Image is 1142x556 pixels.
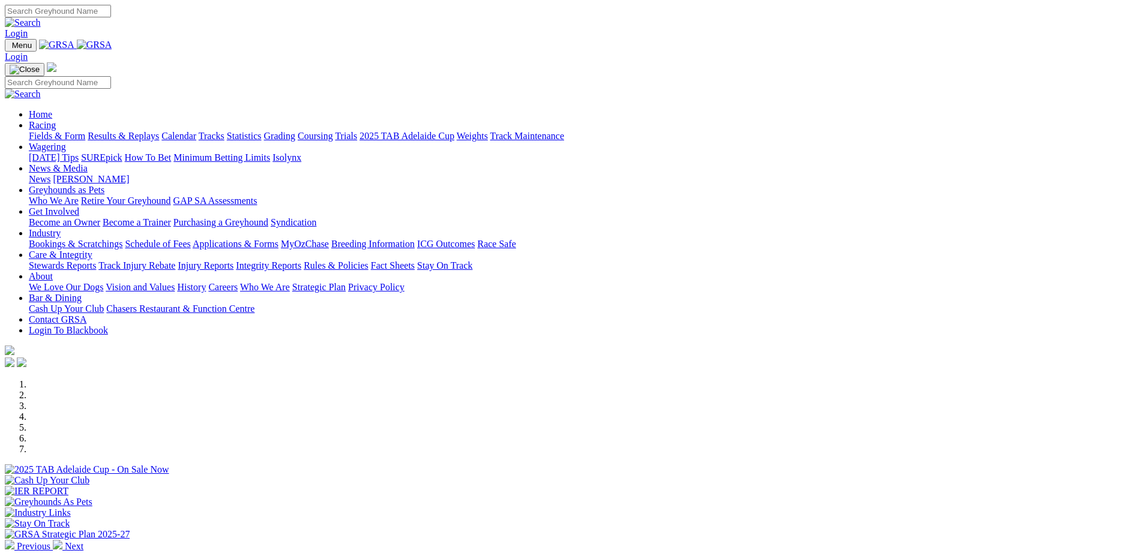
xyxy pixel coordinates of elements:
a: Tracks [199,131,224,141]
a: Grading [264,131,295,141]
div: Get Involved [29,217,1137,228]
a: GAP SA Assessments [173,196,257,206]
input: Search [5,5,111,17]
img: 2025 TAB Adelaide Cup - On Sale Now [5,464,169,475]
a: How To Bet [125,152,172,163]
a: ICG Outcomes [417,239,475,249]
a: Track Maintenance [490,131,564,141]
a: Privacy Policy [348,282,404,292]
a: Get Involved [29,206,79,217]
a: Industry [29,228,61,238]
a: Track Injury Rebate [98,260,175,271]
a: Login To Blackbook [29,325,108,335]
img: IER REPORT [5,486,68,497]
a: Fact Sheets [371,260,415,271]
div: About [29,282,1137,293]
a: Become an Owner [29,217,100,227]
img: Greyhounds As Pets [5,497,92,507]
img: logo-grsa-white.png [47,62,56,72]
a: Minimum Betting Limits [173,152,270,163]
a: Fields & Form [29,131,85,141]
a: Care & Integrity [29,250,92,260]
input: Search [5,76,111,89]
a: Bar & Dining [29,293,82,303]
span: Menu [12,41,32,50]
a: Rules & Policies [304,260,368,271]
a: Calendar [161,131,196,141]
span: Next [65,541,83,551]
button: Toggle navigation [5,39,37,52]
a: Coursing [298,131,333,141]
a: Schedule of Fees [125,239,190,249]
a: Who We Are [240,282,290,292]
a: About [29,271,53,281]
a: Careers [208,282,238,292]
a: Stay On Track [417,260,472,271]
a: Home [29,109,52,119]
a: Next [53,541,83,551]
a: Results & Replays [88,131,159,141]
img: logo-grsa-white.png [5,345,14,355]
a: SUREpick [81,152,122,163]
a: Cash Up Your Club [29,303,104,314]
img: GRSA [77,40,112,50]
img: chevron-left-pager-white.svg [5,540,14,549]
div: News & Media [29,174,1137,185]
a: Breeding Information [331,239,415,249]
span: Previous [17,541,50,551]
a: Syndication [271,217,316,227]
img: Close [10,65,40,74]
a: Chasers Restaurant & Function Centre [106,303,254,314]
a: Previous [5,541,53,551]
img: GRSA Strategic Plan 2025-27 [5,529,130,540]
img: Stay On Track [5,518,70,529]
a: News [29,174,50,184]
a: Wagering [29,142,66,152]
a: Strategic Plan [292,282,346,292]
a: Applications & Forms [193,239,278,249]
a: Contact GRSA [29,314,86,324]
button: Toggle navigation [5,63,44,76]
a: Login [5,52,28,62]
a: Integrity Reports [236,260,301,271]
img: facebook.svg [5,357,14,367]
a: MyOzChase [281,239,329,249]
img: chevron-right-pager-white.svg [53,540,62,549]
a: Who We Are [29,196,79,206]
a: Become a Trainer [103,217,171,227]
img: twitter.svg [17,357,26,367]
a: Purchasing a Greyhound [173,217,268,227]
a: Login [5,28,28,38]
a: History [177,282,206,292]
a: Injury Reports [178,260,233,271]
a: Weights [457,131,488,141]
img: Industry Links [5,507,71,518]
a: [PERSON_NAME] [53,174,129,184]
a: We Love Our Dogs [29,282,103,292]
div: Bar & Dining [29,303,1137,314]
a: Greyhounds as Pets [29,185,104,195]
a: [DATE] Tips [29,152,79,163]
div: Care & Integrity [29,260,1137,271]
div: Industry [29,239,1137,250]
img: Search [5,89,41,100]
img: Search [5,17,41,28]
img: GRSA [39,40,74,50]
a: Trials [335,131,357,141]
a: Isolynx [272,152,301,163]
a: Retire Your Greyhound [81,196,171,206]
a: Bookings & Scratchings [29,239,122,249]
div: Greyhounds as Pets [29,196,1137,206]
a: Racing [29,120,56,130]
img: Cash Up Your Club [5,475,89,486]
a: Statistics [227,131,262,141]
a: Race Safe [477,239,515,249]
a: News & Media [29,163,88,173]
div: Racing [29,131,1137,142]
div: Wagering [29,152,1137,163]
a: Vision and Values [106,282,175,292]
a: Stewards Reports [29,260,96,271]
a: 2025 TAB Adelaide Cup [359,131,454,141]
